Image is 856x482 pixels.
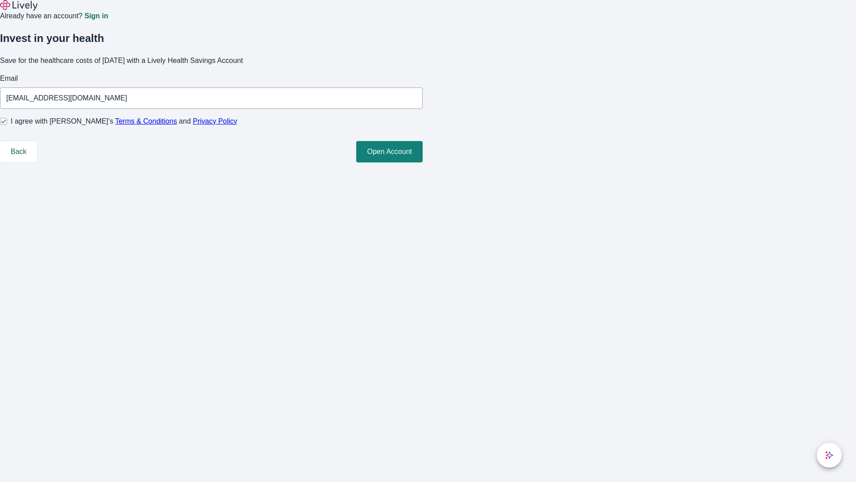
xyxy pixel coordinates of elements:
svg: Lively AI Assistant [825,451,834,460]
button: chat [817,443,842,468]
span: I agree with [PERSON_NAME]’s and [11,116,237,127]
button: Open Account [356,141,423,162]
a: Terms & Conditions [115,117,177,125]
a: Sign in [84,12,108,20]
a: Privacy Policy [193,117,238,125]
